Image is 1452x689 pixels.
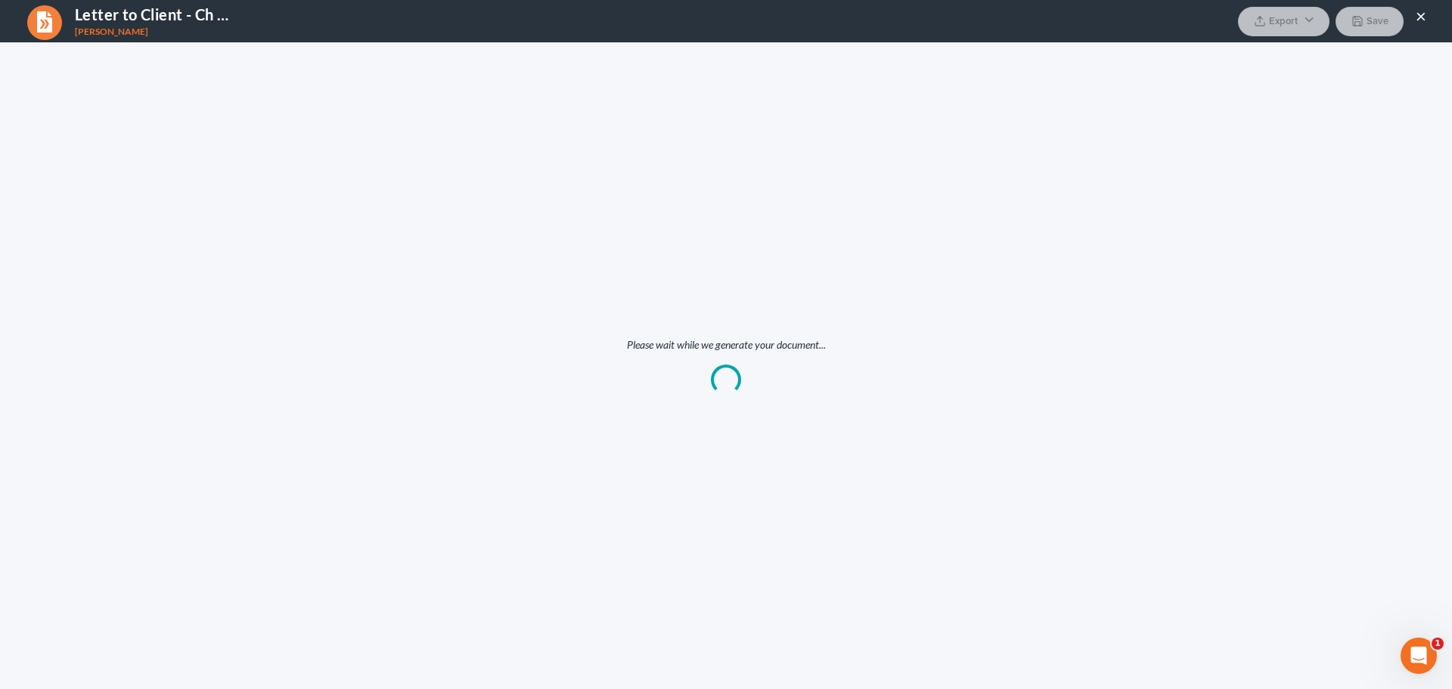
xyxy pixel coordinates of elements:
button: Export [1238,7,1329,36]
button: × [1416,7,1426,25]
button: Save [1336,7,1404,36]
span: [PERSON_NAME] [75,26,148,37]
span: Please wait while we generate your document... [627,338,826,351]
span: 1 [1432,638,1444,650]
iframe: Intercom live chat [1401,638,1437,674]
h4: Letter to Client - Ch 13 - Closed post Discharge [75,4,237,25]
